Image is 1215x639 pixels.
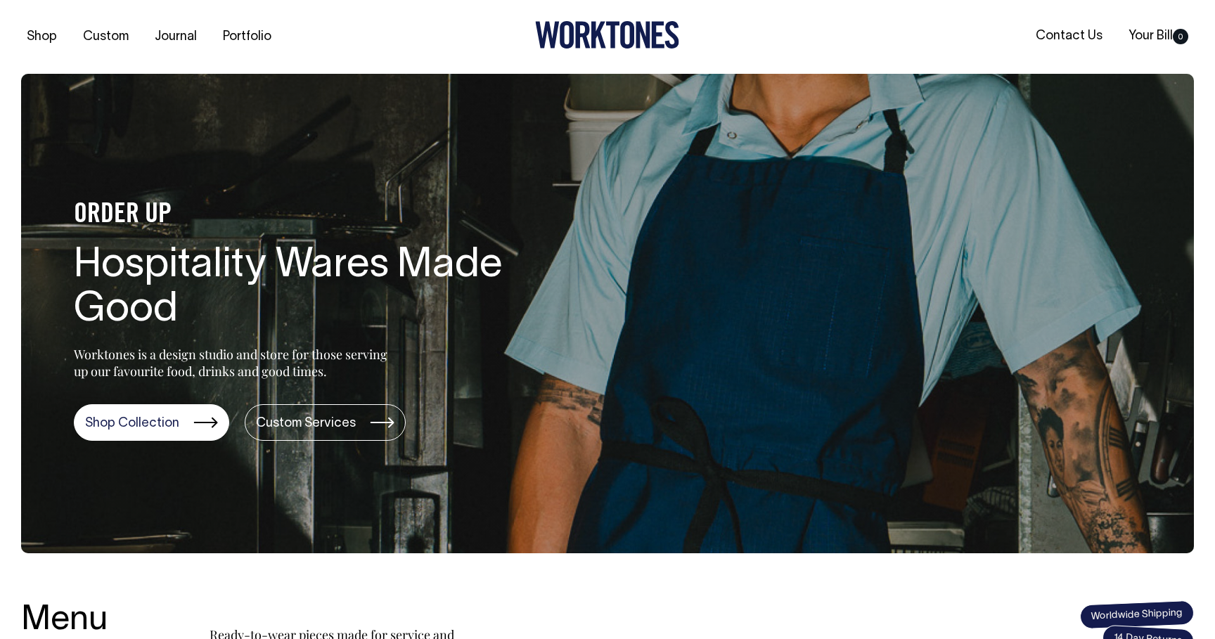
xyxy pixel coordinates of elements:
span: 0 [1173,29,1188,44]
a: Custom Services [245,404,406,441]
a: Custom [77,25,134,49]
h1: Hospitality Wares Made Good [74,244,524,334]
a: Portfolio [217,25,277,49]
a: Shop Collection [74,404,229,441]
h4: ORDER UP [74,200,524,230]
a: Your Bill0 [1123,25,1194,48]
a: Shop [21,25,63,49]
p: Worktones is a design studio and store for those serving up our favourite food, drinks and good t... [74,346,394,380]
a: Contact Us [1030,25,1108,48]
span: Worldwide Shipping [1079,600,1194,629]
a: Journal [149,25,202,49]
